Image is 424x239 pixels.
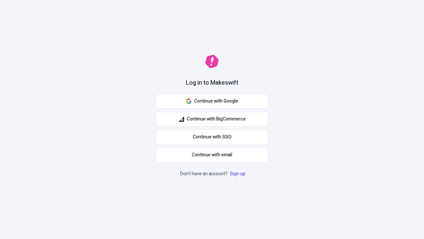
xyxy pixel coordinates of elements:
p: Don't have an account? [180,170,247,178]
button: Continue with BigCommerce [156,112,268,126]
a: Sign up [229,170,247,177]
span: Continue with email [192,151,232,159]
h1: Log in to Makeswift [186,79,238,87]
button: Continue with email [156,148,268,162]
a: Continue with SSO [156,130,268,144]
button: Continue with Google [156,94,268,109]
span: Continue with BigCommerce [187,116,246,123]
span: Continue with Google [194,98,238,105]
